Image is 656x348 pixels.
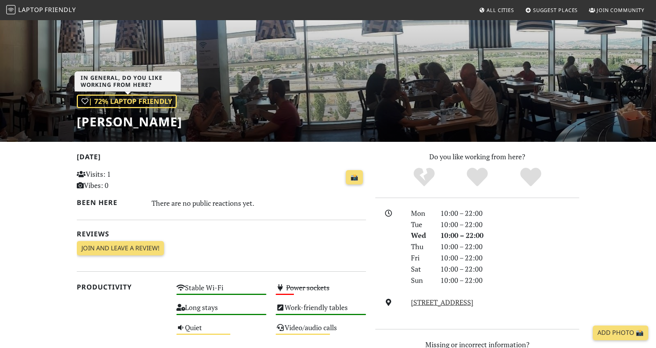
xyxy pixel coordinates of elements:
[77,114,182,129] h1: [PERSON_NAME]
[77,95,177,108] div: | 72% Laptop Friendly
[436,252,584,264] div: 10:00 – 22:00
[74,72,181,92] h3: In general, do you like working from here?
[436,230,584,241] div: 10:00 – 22:00
[77,169,167,191] p: Visits: 1 Vibes: 0
[397,167,451,188] div: No
[346,170,363,185] a: 📸
[436,264,584,275] div: 10:00 – 22:00
[487,7,514,14] span: All Cities
[77,198,142,207] h2: Been here
[436,208,584,219] div: 10:00 – 22:00
[18,5,43,14] span: Laptop
[533,7,578,14] span: Suggest Places
[6,5,16,14] img: LaptopFriendly
[45,5,76,14] span: Friendly
[504,167,558,188] div: Definitely!
[375,151,579,162] p: Do you like working from here?
[406,219,436,230] div: Tue
[406,275,436,286] div: Sun
[451,167,504,188] div: Yes
[406,241,436,252] div: Thu
[271,321,371,341] div: Video/audio calls
[436,275,584,286] div: 10:00 – 22:00
[406,252,436,264] div: Fri
[406,230,436,241] div: Wed
[436,219,584,230] div: 10:00 – 22:00
[271,301,371,321] div: Work-friendly tables
[522,3,581,17] a: Suggest Places
[172,281,271,301] div: Stable Wi-Fi
[597,7,644,14] span: Join Community
[586,3,647,17] a: Join Community
[77,153,366,164] h2: [DATE]
[172,301,271,321] div: Long stays
[406,264,436,275] div: Sat
[436,241,584,252] div: 10:00 – 22:00
[411,298,473,307] a: [STREET_ADDRESS]
[6,3,76,17] a: LaptopFriendly LaptopFriendly
[77,283,167,291] h2: Productivity
[406,208,436,219] div: Mon
[172,321,271,341] div: Quiet
[77,230,366,238] h2: Reviews
[77,241,164,256] a: Join and leave a review!
[476,3,517,17] a: All Cities
[152,197,366,209] div: There are no public reactions yet.
[593,326,648,340] a: Add Photo 📸
[286,283,330,292] s: Power sockets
